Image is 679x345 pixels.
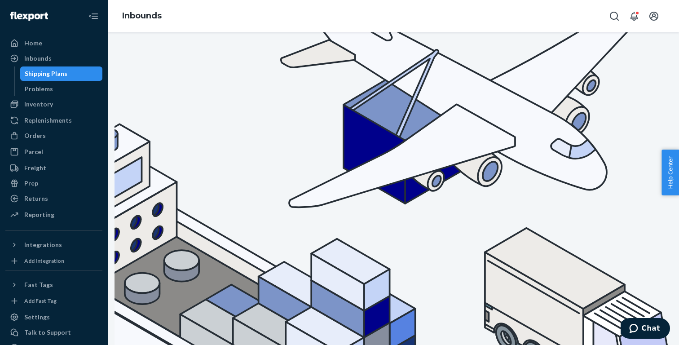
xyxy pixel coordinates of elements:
img: Flexport logo [10,12,48,21]
button: Integrations [5,238,102,252]
a: Inbounds [5,51,102,66]
a: Replenishments [5,113,102,128]
a: Freight [5,161,102,175]
div: Reporting [24,210,54,219]
a: Prep [5,176,102,190]
a: Reporting [5,208,102,222]
a: Orders [5,128,102,143]
a: Inbounds [122,11,162,21]
button: Open notifications [625,7,643,25]
button: Open account menu [645,7,663,25]
a: Problems [20,82,103,96]
div: Add Integration [24,257,64,265]
a: Shipping Plans [20,66,103,81]
div: Add Fast Tag [24,297,57,305]
a: Home [5,36,102,50]
div: Inventory [24,100,53,109]
div: Fast Tags [24,280,53,289]
iframe: Opens a widget where you can chat to one of our agents [621,318,670,341]
div: Orders [24,131,46,140]
div: Freight [24,164,46,172]
div: Inbounds [24,54,52,63]
a: Add Integration [5,256,102,266]
a: Parcel [5,145,102,159]
ol: breadcrumbs [115,3,169,29]
div: Prep [24,179,38,188]
button: Close Navigation [84,7,102,25]
a: Settings [5,310,102,324]
a: Inventory [5,97,102,111]
div: Talk to Support [24,328,71,337]
button: Fast Tags [5,278,102,292]
div: Parcel [24,147,43,156]
a: Returns [5,191,102,206]
div: Replenishments [24,116,72,125]
button: Open Search Box [605,7,623,25]
div: Problems [25,84,53,93]
button: Help Center [661,150,679,195]
div: Settings [24,313,50,322]
a: Add Fast Tag [5,296,102,306]
div: Shipping Plans [25,69,67,78]
div: Returns [24,194,48,203]
div: Integrations [24,240,62,249]
div: Home [24,39,42,48]
button: Talk to Support [5,325,102,340]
